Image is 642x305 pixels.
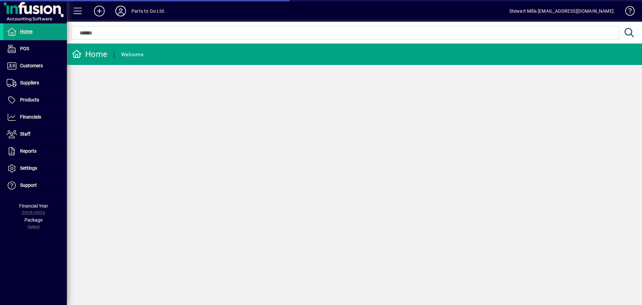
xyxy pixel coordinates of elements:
[20,63,43,68] span: Customers
[620,1,634,23] a: Knowledge Base
[3,109,67,126] a: Financials
[3,41,67,57] a: POS
[20,165,37,171] span: Settings
[20,182,37,188] span: Support
[509,6,614,16] div: Stewart Mills [EMAIL_ADDRESS][DOMAIN_NAME]
[20,46,29,51] span: POS
[131,6,166,16] div: Parts to Go Ltd.
[19,203,48,209] span: Financial Year
[20,80,39,85] span: Suppliers
[3,177,67,194] a: Support
[110,5,131,17] button: Profile
[72,49,107,60] div: Home
[3,92,67,108] a: Products
[3,126,67,143] a: Staff
[20,114,41,120] span: Financials
[121,49,143,60] div: Welcome
[20,97,39,102] span: Products
[20,131,30,137] span: Staff
[3,160,67,177] a: Settings
[89,5,110,17] button: Add
[20,29,32,34] span: Home
[20,148,36,154] span: Reports
[3,75,67,91] a: Suppliers
[3,143,67,160] a: Reports
[3,58,67,74] a: Customers
[24,217,42,223] span: Package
